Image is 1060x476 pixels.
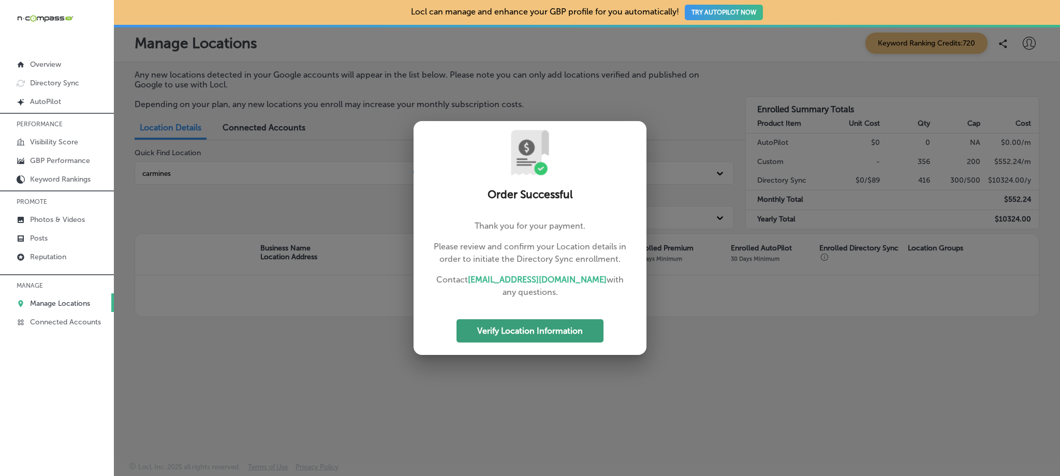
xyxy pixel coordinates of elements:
p: Visibility Score [30,138,78,146]
p: Thank you for your payment. [430,220,630,232]
p: Contact with any questions. [430,274,630,299]
h2: Order Successful [426,188,634,201]
img: UryPoqUmSj4VC2ZdTn7sJzIzWBea8n9D3djSW0VNpAAAAABJRU5ErkJggg== [507,129,553,176]
p: Directory Sync [30,79,79,87]
p: Keyword Rankings [30,175,91,184]
p: Please review and confirm your Location details in order to initiate the Directory Sync enrollment. [430,241,630,265]
p: Posts [30,234,48,243]
p: Photos & Videos [30,215,85,224]
button: Verify Location Information [457,319,603,343]
p: Overview [30,60,61,69]
a: [EMAIL_ADDRESS][DOMAIN_NAME] [468,275,607,285]
p: Connected Accounts [30,318,101,326]
p: Reputation [30,252,66,261]
p: GBP Performance [30,156,90,165]
button: TRY AUTOPILOT NOW [685,5,763,20]
img: 660ab0bf-5cc7-4cb8-ba1c-48b5ae0f18e60NCTV_CLogo_TV_Black_-500x88.png [17,13,73,23]
p: AutoPilot [30,97,61,106]
p: Manage Locations [30,299,90,308]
